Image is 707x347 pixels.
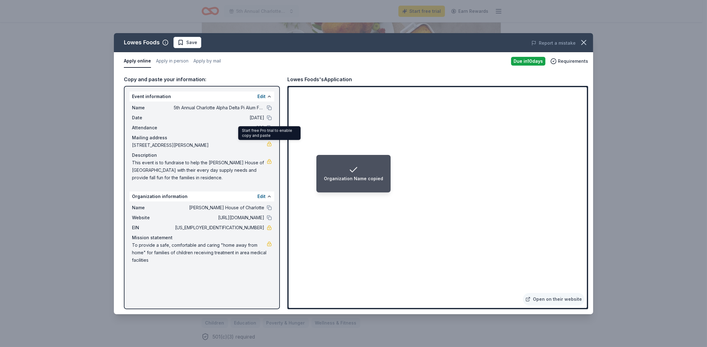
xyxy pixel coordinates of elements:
[132,134,272,141] div: Mailing address
[550,57,588,65] button: Requirements
[558,57,588,65] span: Requirements
[238,126,300,140] div: Start free Pro trial to enable copy and paste
[129,191,274,201] div: Organization information
[523,293,584,305] a: Open on their website
[193,55,221,68] button: Apply by mail
[132,234,272,241] div: Mission statement
[132,224,174,231] span: EIN
[174,124,264,131] span: 200
[186,39,197,46] span: Save
[132,241,267,264] span: To provide a safe, comfortable and caring "home away from home" for families of children receivin...
[531,39,576,47] button: Report a mistake
[132,159,267,181] span: This event is to fundraise to help the [PERSON_NAME] House of [GEOGRAPHIC_DATA] with their every ...
[124,75,280,83] div: Copy and paste your information:
[156,55,188,68] button: Apply in person
[257,193,266,200] button: Edit
[174,104,264,112] span: 5th Annual Charlotte Alpha Delta Pi Alum Fall Festival benefitting RMHC of GC
[174,224,264,231] span: [US_EMPLOYER_IDENTIFICATION_NUMBER]
[132,151,272,159] div: Description
[174,214,264,221] span: [URL][DOMAIN_NAME]
[174,114,264,121] span: [DATE]
[132,104,174,112] span: Name
[132,114,174,121] span: Date
[511,57,545,66] div: Due in 10 days
[132,141,267,149] span: [STREET_ADDRESS][PERSON_NAME]
[257,93,266,100] button: Edit
[173,37,201,48] button: Save
[324,175,383,182] div: Organization Name copied
[132,214,174,221] span: Website
[129,92,274,102] div: Event information
[132,204,174,211] span: Name
[124,55,151,68] button: Apply online
[174,204,264,211] span: [PERSON_NAME] House of Charlotte
[124,37,160,47] div: Lowes Foods
[287,75,352,83] div: Lowes Foods's Application
[132,124,174,131] span: Attendance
